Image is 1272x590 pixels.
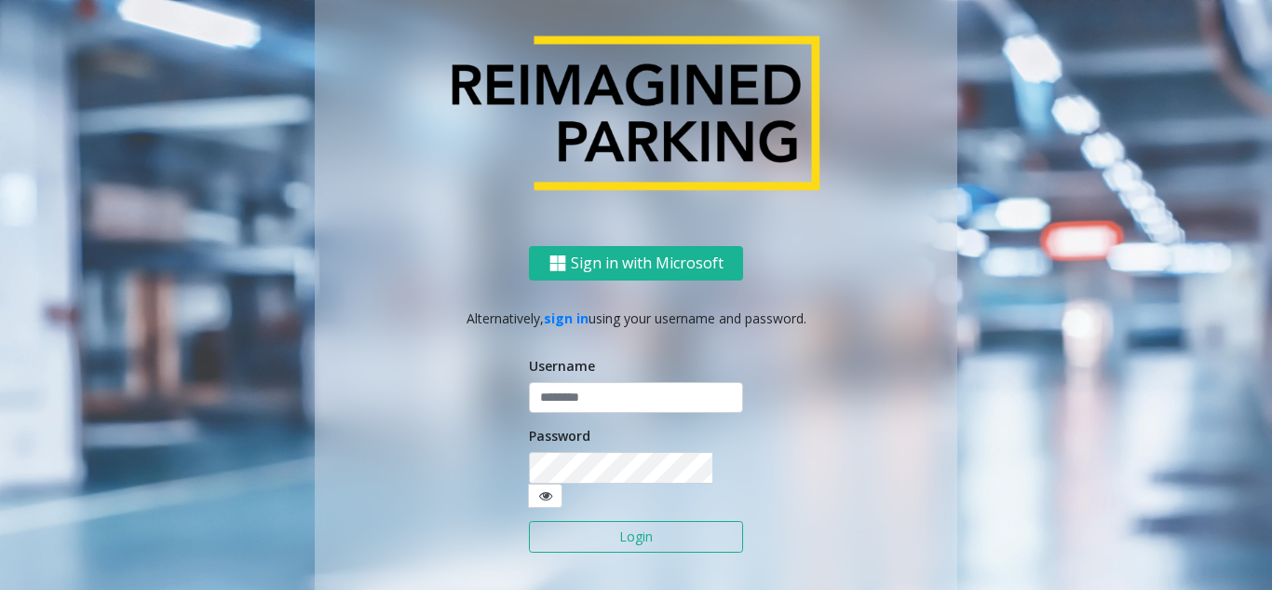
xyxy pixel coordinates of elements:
[529,246,743,281] button: Sign in with Microsoft
[529,521,743,553] button: Login
[544,309,589,327] a: sign in
[529,356,595,376] label: Username
[333,309,939,328] p: Alternatively, using your username and password.
[529,426,590,446] label: Password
